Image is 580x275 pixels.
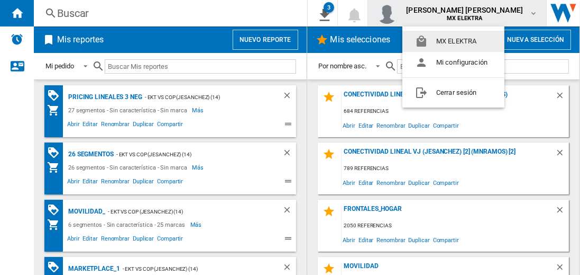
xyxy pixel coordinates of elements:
[402,52,504,73] button: Mi configuración
[402,82,504,103] button: Cerrar sesión
[402,31,504,52] button: MX ELEKTRA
